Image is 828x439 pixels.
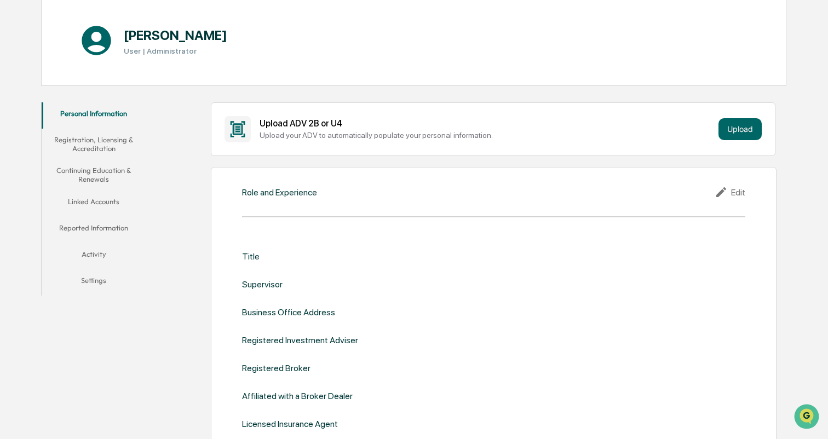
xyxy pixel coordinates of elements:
a: 🗄️Attestations [75,134,140,153]
div: Role and Experience [242,187,317,198]
div: We're available if you need us! [37,95,139,103]
div: 🖐️ [11,139,20,148]
button: Linked Accounts [42,190,146,217]
div: secondary tabs example [42,102,146,296]
div: Business Office Address [242,307,335,317]
div: Title [242,251,260,262]
a: Powered byPylon [77,185,133,194]
div: Supervisor [242,279,283,290]
span: Attestations [90,138,136,149]
button: Continuing Education & Renewals [42,159,146,190]
span: Data Lookup [22,159,69,170]
div: Upload ADV 2B or U4 [260,118,714,129]
div: 🗄️ [79,139,88,148]
button: Settings [42,269,146,296]
div: Start new chat [37,84,180,95]
div: Edit [715,186,745,199]
div: Registered Broker [242,363,311,373]
div: Upload your ADV to automatically populate your personal information. [260,131,714,140]
span: Preclearance [22,138,71,149]
div: Registered Investment Adviser [242,335,358,345]
iframe: Open customer support [793,403,823,432]
a: 🔎Data Lookup [7,154,73,174]
img: 1746055101610-c473b297-6a78-478c-a979-82029cc54cd1 [11,84,31,103]
h1: [PERSON_NAME] [124,27,227,43]
button: Upload [718,118,762,140]
a: 🖐️Preclearance [7,134,75,153]
div: Affiliated with a Broker Dealer [242,391,353,401]
button: Registration, Licensing & Accreditation [42,129,146,160]
p: How can we help? [11,23,199,41]
div: 🔎 [11,160,20,169]
span: Pylon [109,186,133,194]
h3: User | Administrator [124,47,227,55]
button: Activity [42,243,146,269]
button: Personal Information [42,102,146,129]
button: Reported Information [42,217,146,243]
button: Start new chat [186,87,199,100]
div: Licensed Insurance Agent [242,419,338,429]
